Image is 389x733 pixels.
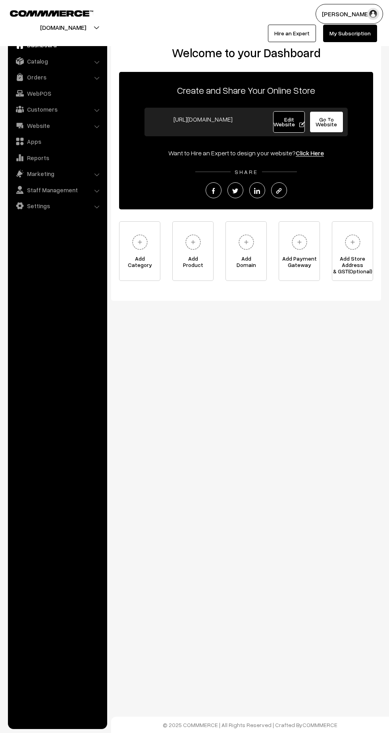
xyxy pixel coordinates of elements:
a: Hire an Expert [268,25,316,42]
a: COMMMERCE [10,8,79,17]
span: Add Payment Gateway [279,255,320,271]
button: [DOMAIN_NAME] [12,17,114,37]
span: Go To Website [316,116,337,128]
span: Add Domain [226,255,266,271]
a: Add Store Address& GST(Optional) [332,221,373,281]
a: Settings [10,199,104,213]
footer: © 2025 COMMMERCE | All Rights Reserved | Crafted By [111,717,389,733]
a: AddDomain [225,221,267,281]
a: Catalog [10,54,104,68]
img: plus.svg [182,231,204,253]
a: Staff Management [10,183,104,197]
button: [PERSON_NAME] [316,4,383,24]
a: My Subscription [323,25,377,42]
a: Marketing [10,166,104,181]
a: Edit Website [273,111,305,133]
span: SHARE [231,168,262,175]
img: COMMMERCE [10,10,93,16]
img: plus.svg [289,231,310,253]
a: Click Here [296,149,324,157]
img: plus.svg [129,231,151,253]
a: Add PaymentGateway [279,221,320,281]
span: Add Category [119,255,160,271]
p: Create and Share Your Online Store [119,83,373,97]
a: Orders [10,70,104,84]
span: Add Store Address & GST(Optional) [332,255,373,271]
a: Customers [10,102,104,116]
a: WebPOS [10,86,104,101]
a: Reports [10,151,104,165]
a: Go To Website [310,111,343,133]
a: AddCategory [119,221,160,281]
a: Apps [10,134,104,149]
a: COMMMERCE [302,721,337,728]
img: user [367,8,379,20]
img: plus.svg [235,231,257,253]
span: Edit Website [273,116,305,128]
h2: Welcome to your Dashboard [119,46,373,60]
a: AddProduct [172,221,214,281]
span: Add Product [173,255,213,271]
img: plus.svg [342,231,364,253]
a: Website [10,118,104,133]
div: Want to Hire an Expert to design your website? [119,148,373,158]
